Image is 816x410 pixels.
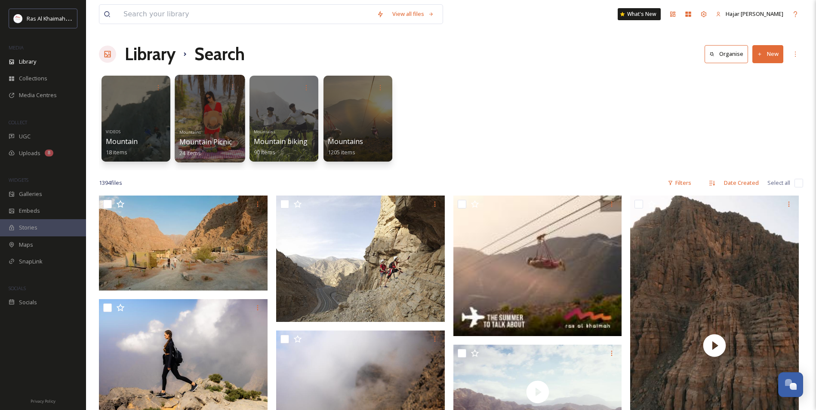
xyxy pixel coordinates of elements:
span: 24 items [179,149,201,156]
span: Mountains [328,137,363,146]
span: Mountain biking [254,137,308,146]
span: 90 items [254,148,275,156]
img: (C) BGEC.jpg [99,196,268,291]
span: Media Centres [19,91,57,99]
a: Privacy Policy [31,395,55,406]
span: 18 items [106,148,127,156]
span: Hajar [PERSON_NAME] [726,10,783,18]
span: Mountains [179,129,201,135]
h1: Search [194,41,245,67]
a: Hajar [PERSON_NAME] [711,6,788,22]
span: Stories [19,223,37,232]
span: Privacy Policy [31,398,55,404]
span: Mountain Picnic [179,137,232,147]
span: COLLECT [9,119,27,125]
img: Logo_RAKTDA_RGB-01.png [14,14,22,23]
img: (C) RAKTDA - Adventurous travellers can enjoy a series of hiking opportunities on the UAE's talle... [276,196,445,322]
span: Socials [19,298,37,306]
span: UGC [19,132,31,141]
span: VIDEOS [106,129,120,135]
a: View all files [388,6,438,22]
span: SOCIALS [9,285,26,291]
a: Mountains1205 items [328,138,363,156]
span: Maps [19,241,33,249]
span: Mountain [106,137,138,146]
span: Uploads [19,149,40,157]
span: 1394 file s [99,179,122,187]
button: Open Chat [778,372,803,397]
span: Ras Al Khaimah Tourism Development Authority [27,14,148,22]
span: Select all [767,179,790,187]
div: Date Created [720,174,763,191]
img: KSA_Digital Banners_Zipline-07.jpg [453,196,622,336]
span: SnapLink [19,257,43,266]
a: MountainsMountain biking90 items [254,127,308,156]
span: Collections [19,74,47,83]
span: Library [19,58,36,66]
a: Library [125,41,176,67]
a: MountainsMountain Picnic24 items [179,127,232,156]
a: What's New [618,8,661,20]
span: MEDIA [9,44,24,51]
div: Filters [663,174,696,191]
input: Search your library [119,5,373,24]
span: Galleries [19,190,42,198]
div: 8 [45,150,53,156]
button: New [752,45,783,63]
span: 1205 items [328,148,355,156]
span: Mountains [254,129,275,135]
a: VIDEOSMountain18 items [106,127,138,156]
span: WIDGETS [9,177,28,183]
button: Organise [705,45,748,63]
span: Embeds [19,207,40,215]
